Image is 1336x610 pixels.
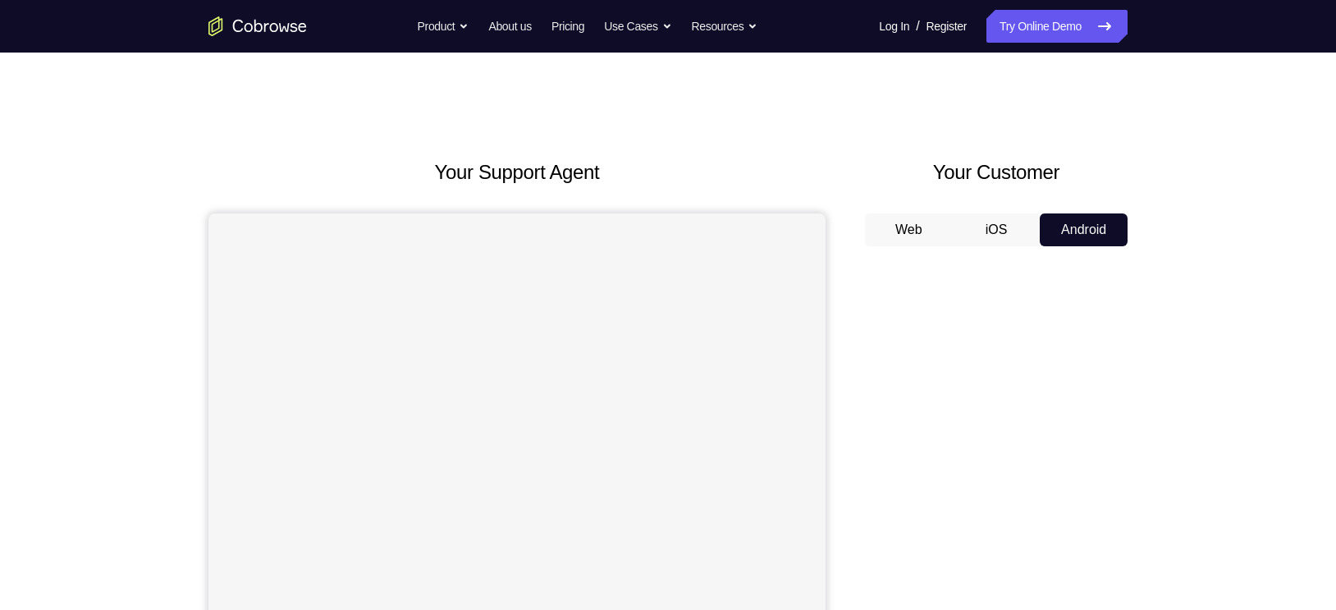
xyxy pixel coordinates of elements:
[953,213,1041,246] button: iOS
[692,10,758,43] button: Resources
[488,10,531,43] a: About us
[865,158,1128,187] h2: Your Customer
[551,10,584,43] a: Pricing
[604,10,671,43] button: Use Cases
[418,10,469,43] button: Product
[927,10,967,43] a: Register
[986,10,1128,43] a: Try Online Demo
[879,10,909,43] a: Log In
[916,16,919,36] span: /
[208,16,307,36] a: Go to the home page
[865,213,953,246] button: Web
[208,158,826,187] h2: Your Support Agent
[1040,213,1128,246] button: Android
